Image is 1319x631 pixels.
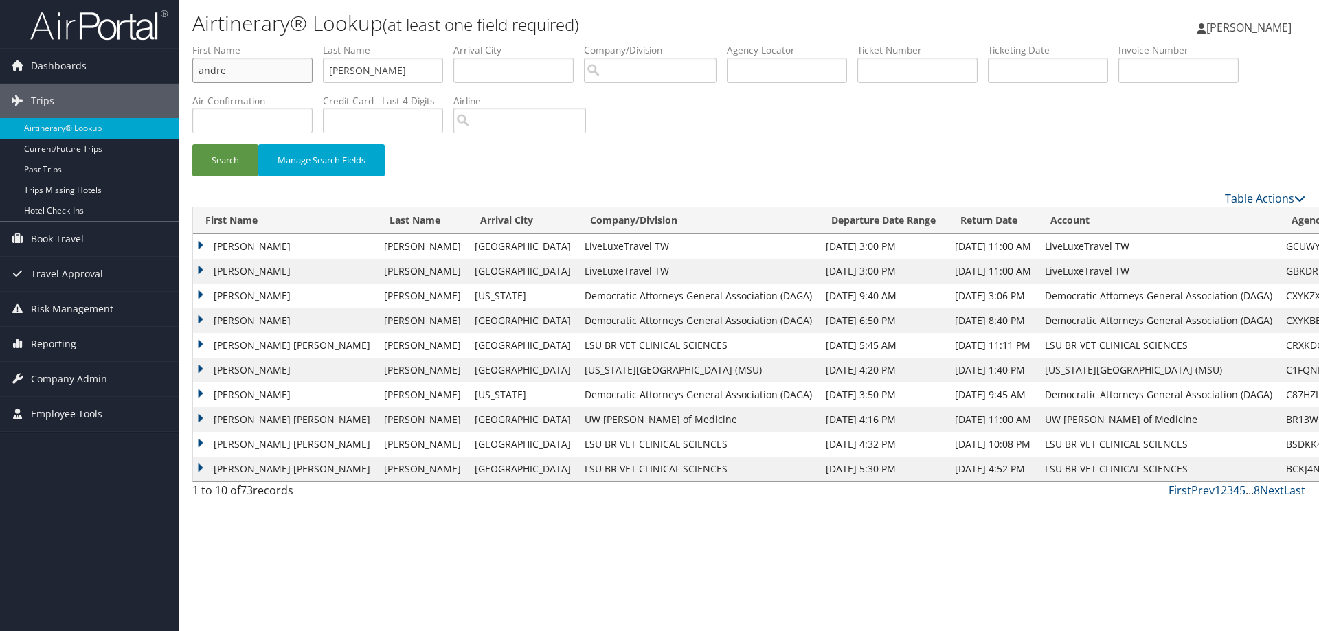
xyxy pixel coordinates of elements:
[578,382,819,407] td: Democratic Attorneys General Association (DAGA)
[193,259,377,284] td: [PERSON_NAME]
[377,259,468,284] td: [PERSON_NAME]
[193,432,377,457] td: [PERSON_NAME] [PERSON_NAME]
[1206,20,1292,35] span: [PERSON_NAME]
[948,207,1038,234] th: Return Date: activate to sort column ascending
[578,207,819,234] th: Company/Division
[578,308,819,333] td: Democratic Attorneys General Association (DAGA)
[377,207,468,234] th: Last Name: activate to sort column ascending
[468,284,578,308] td: [US_STATE]
[948,358,1038,382] td: [DATE] 1:40 PM
[377,432,468,457] td: [PERSON_NAME]
[1239,483,1245,498] a: 5
[192,43,323,57] label: First Name
[31,222,84,256] span: Book Travel
[1225,191,1305,206] a: Table Actions
[727,43,857,57] label: Agency Locator
[468,207,578,234] th: Arrival City: activate to sort column ascending
[383,13,579,36] small: (at least one field required)
[323,43,453,57] label: Last Name
[1038,234,1279,259] td: LiveLuxeTravel TW
[819,358,948,382] td: [DATE] 4:20 PM
[31,327,76,361] span: Reporting
[819,333,948,358] td: [DATE] 5:45 AM
[193,407,377,432] td: [PERSON_NAME] [PERSON_NAME]
[1260,483,1284,498] a: Next
[31,397,102,431] span: Employee Tools
[578,284,819,308] td: Democratic Attorneys General Association (DAGA)
[948,284,1038,308] td: [DATE] 3:06 PM
[948,457,1038,481] td: [DATE] 4:52 PM
[1245,483,1254,498] span: …
[193,234,377,259] td: [PERSON_NAME]
[819,382,948,407] td: [DATE] 3:50 PM
[377,284,468,308] td: [PERSON_NAME]
[1169,483,1191,498] a: First
[948,407,1038,432] td: [DATE] 11:00 AM
[31,292,113,326] span: Risk Management
[819,432,948,457] td: [DATE] 4:32 PM
[584,43,727,57] label: Company/Division
[453,43,584,57] label: Arrival City
[1038,308,1279,333] td: Democratic Attorneys General Association (DAGA)
[468,432,578,457] td: [GEOGRAPHIC_DATA]
[192,482,455,505] div: 1 to 10 of records
[377,382,468,407] td: [PERSON_NAME]
[468,407,578,432] td: [GEOGRAPHIC_DATA]
[31,257,103,291] span: Travel Approval
[193,207,377,234] th: First Name: activate to sort column ascending
[819,284,948,308] td: [DATE] 9:40 AM
[819,457,948,481] td: [DATE] 5:30 PM
[819,407,948,432] td: [DATE] 4:16 PM
[468,382,578,407] td: [US_STATE]
[1038,457,1279,481] td: LSU BR VET CLINICAL SCIENCES
[1197,7,1305,48] a: [PERSON_NAME]
[31,362,107,396] span: Company Admin
[819,259,948,284] td: [DATE] 3:00 PM
[578,259,819,284] td: LiveLuxeTravel TW
[578,358,819,382] td: [US_STATE][GEOGRAPHIC_DATA] (MSU)
[988,43,1118,57] label: Ticketing Date
[258,144,385,176] button: Manage Search Fields
[1233,483,1239,498] a: 4
[819,207,948,234] th: Departure Date Range: activate to sort column ascending
[1284,483,1305,498] a: Last
[948,234,1038,259] td: [DATE] 11:00 AM
[192,144,258,176] button: Search
[193,333,377,358] td: [PERSON_NAME] [PERSON_NAME]
[193,308,377,333] td: [PERSON_NAME]
[377,333,468,358] td: [PERSON_NAME]
[1038,382,1279,407] td: Democratic Attorneys General Association (DAGA)
[31,49,87,83] span: Dashboards
[1227,483,1233,498] a: 3
[578,407,819,432] td: UW [PERSON_NAME] of Medicine
[323,94,453,108] label: Credit Card - Last 4 Digits
[468,457,578,481] td: [GEOGRAPHIC_DATA]
[377,308,468,333] td: [PERSON_NAME]
[240,483,253,498] span: 73
[468,308,578,333] td: [GEOGRAPHIC_DATA]
[1191,483,1215,498] a: Prev
[819,308,948,333] td: [DATE] 6:50 PM
[1118,43,1249,57] label: Invoice Number
[377,407,468,432] td: [PERSON_NAME]
[948,382,1038,407] td: [DATE] 9:45 AM
[1038,259,1279,284] td: LiveLuxeTravel TW
[468,234,578,259] td: [GEOGRAPHIC_DATA]
[1221,483,1227,498] a: 2
[948,333,1038,358] td: [DATE] 11:11 PM
[578,457,819,481] td: LSU BR VET CLINICAL SCIENCES
[193,358,377,382] td: [PERSON_NAME]
[468,259,578,284] td: [GEOGRAPHIC_DATA]
[193,457,377,481] td: [PERSON_NAME] [PERSON_NAME]
[948,259,1038,284] td: [DATE] 11:00 AM
[193,284,377,308] td: [PERSON_NAME]
[578,432,819,457] td: LSU BR VET CLINICAL SCIENCES
[1254,483,1260,498] a: 8
[377,358,468,382] td: [PERSON_NAME]
[1038,333,1279,358] td: LSU BR VET CLINICAL SCIENCES
[377,234,468,259] td: [PERSON_NAME]
[1038,407,1279,432] td: UW [PERSON_NAME] of Medicine
[578,234,819,259] td: LiveLuxeTravel TW
[948,432,1038,457] td: [DATE] 10:08 PM
[578,333,819,358] td: LSU BR VET CLINICAL SCIENCES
